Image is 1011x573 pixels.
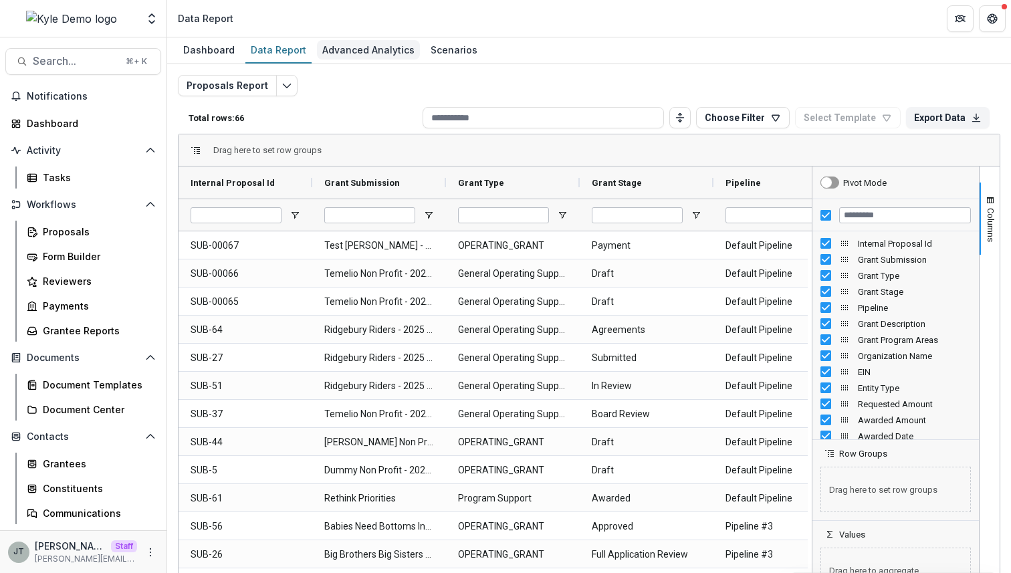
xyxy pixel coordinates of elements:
[191,513,300,540] span: SUB-56
[43,225,150,239] div: Proposals
[324,541,434,568] span: Big Brothers Big Sisters of WNC - 2024 - Temelio General [PERSON_NAME]
[5,48,161,75] button: Search...
[191,400,300,428] span: SUB-37
[812,396,979,412] div: Requested Amount Column
[858,271,971,281] span: Grant Type
[592,485,701,512] span: Awarded
[812,459,979,520] div: Row Groups
[33,55,118,68] span: Search...
[696,107,790,128] button: Choose Filter
[317,37,420,64] a: Advanced Analytics
[858,287,971,297] span: Grant Stage
[458,178,504,188] span: Grant Type
[317,40,420,60] div: Advanced Analytics
[5,140,161,161] button: Open Activity
[458,288,568,316] span: General Operating Support
[21,270,161,292] a: Reviewers
[27,91,156,102] span: Notifications
[324,429,434,456] span: [PERSON_NAME] Non Profit - 2024 - Temelio General [PERSON_NAME]
[5,86,161,107] button: Notifications
[947,5,974,32] button: Partners
[142,544,158,560] button: More
[13,548,24,556] div: Joyce N Temelio
[191,178,275,188] span: Internal Proposal Id
[725,316,835,344] span: Default Pipeline
[21,166,161,189] a: Tasks
[725,400,835,428] span: Default Pipeline
[906,107,990,128] button: Export Data
[858,399,971,409] span: Requested Amount
[725,485,835,512] span: Default Pipeline
[858,415,971,425] span: Awarded Amount
[290,210,300,221] button: Open Filter Menu
[324,485,434,512] span: Rethink Priorities
[843,178,887,188] div: Pivot Mode
[458,429,568,456] span: OPERATING_GRANT
[425,40,483,60] div: Scenarios
[839,449,887,459] span: Row Groups
[324,344,434,372] span: Ridgebury Riders - 2025 - Temelio General [PERSON_NAME]
[812,428,979,444] div: Awarded Date Column
[111,540,137,552] p: Staff
[812,380,979,396] div: Entity Type Column
[191,429,300,456] span: SUB-44
[812,251,979,267] div: Grant Submission Column
[592,429,701,456] span: Draft
[820,467,971,512] span: Drag here to set row groups
[5,426,161,447] button: Open Contacts
[812,267,979,283] div: Grant Type Column
[178,11,233,25] div: Data Report
[725,457,835,484] span: Default Pipeline
[191,372,300,400] span: SUB-51
[592,288,701,316] span: Draft
[669,107,691,128] button: Toggle auto height
[324,400,434,428] span: Temelio Non Profit - 2024 - Temelio General [PERSON_NAME]
[425,37,483,64] a: Scenarios
[43,378,150,392] div: Document Templates
[191,288,300,316] span: SUB-00065
[26,11,117,27] img: Kyle Demo logo
[812,332,979,348] div: Grant Program Areas Column
[21,245,161,267] a: Form Builder
[178,40,240,60] div: Dashboard
[592,344,701,372] span: Submitted
[189,113,417,123] p: Total rows: 66
[458,400,568,428] span: General Operating Support
[191,260,300,288] span: SUB-00066
[324,316,434,344] span: Ridgebury Riders - 2025 - Temelio General [PERSON_NAME]
[213,145,322,155] span: Drag here to set row groups
[725,372,835,400] span: Default Pipeline
[191,232,300,259] span: SUB-00067
[5,194,161,215] button: Open Workflows
[725,513,835,540] span: Pipeline #3
[725,288,835,316] span: Default Pipeline
[812,283,979,300] div: Grant Stage Column
[725,260,835,288] span: Default Pipeline
[27,116,150,130] div: Dashboard
[324,232,434,259] span: Test [PERSON_NAME] - 2025 - [PERSON_NAME] Report Form
[691,210,701,221] button: Open Filter Menu
[191,457,300,484] span: SUB-5
[592,178,642,188] span: Grant Stage
[458,316,568,344] span: General Operating Support
[21,453,161,475] a: Grantees
[858,351,971,361] span: Organization Name
[458,457,568,484] span: OPERATING_GRANT
[324,457,434,484] span: Dummy Non Profit - 2024 - Temelio General [PERSON_NAME]
[324,207,415,223] input: Grant Submission Filter Input
[858,255,971,265] span: Grant Submission
[142,5,161,32] button: Open entity switcher
[173,9,239,28] nav: breadcrumb
[21,502,161,524] a: Communications
[423,210,434,221] button: Open Filter Menu
[979,5,1006,32] button: Get Help
[213,145,322,155] div: Row Groups
[27,199,140,211] span: Workflows
[725,232,835,259] span: Default Pipeline
[43,481,150,495] div: Constituents
[557,210,568,221] button: Open Filter Menu
[858,239,971,249] span: Internal Proposal Id
[592,232,701,259] span: Payment
[43,403,150,417] div: Document Center
[858,335,971,345] span: Grant Program Areas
